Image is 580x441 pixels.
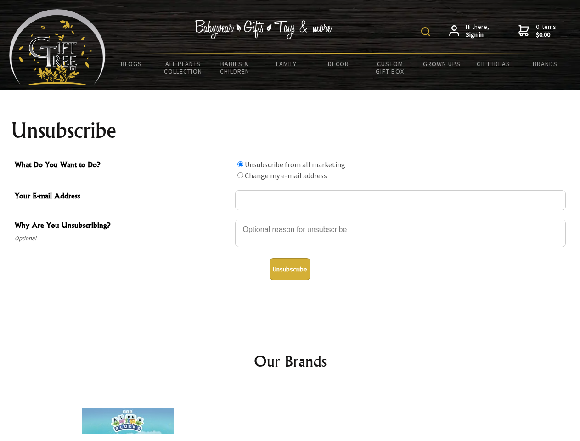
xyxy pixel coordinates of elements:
[15,220,231,233] span: Why Are You Unsubscribing?
[15,190,231,204] span: Your E-mail Address
[449,23,489,39] a: Hi there,Sign in
[11,119,569,141] h1: Unsubscribe
[9,9,106,85] img: Babyware - Gifts - Toys and more...
[416,54,467,73] a: Grown Ups
[158,54,209,81] a: All Plants Collection
[518,23,556,39] a: 0 items$0.00
[519,54,571,73] a: Brands
[245,160,345,169] label: Unsubscribe from all marketing
[466,31,489,39] strong: Sign in
[261,54,313,73] a: Family
[536,31,556,39] strong: $0.00
[15,233,231,244] span: Optional
[18,350,562,372] h2: Our Brands
[15,159,231,172] span: What Do You Want to Do?
[312,54,364,73] a: Decor
[466,23,489,39] span: Hi there,
[364,54,416,81] a: Custom Gift Box
[235,190,566,210] input: Your E-mail Address
[237,161,243,167] input: What Do You Want to Do?
[467,54,519,73] a: Gift Ideas
[195,20,332,39] img: Babywear - Gifts - Toys & more
[536,23,556,39] span: 0 items
[421,27,430,36] img: product search
[270,258,310,280] button: Unsubscribe
[237,172,243,178] input: What Do You Want to Do?
[235,220,566,247] textarea: Why Are You Unsubscribing?
[106,54,158,73] a: BLOGS
[245,171,327,180] label: Change my e-mail address
[209,54,261,81] a: Babies & Children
